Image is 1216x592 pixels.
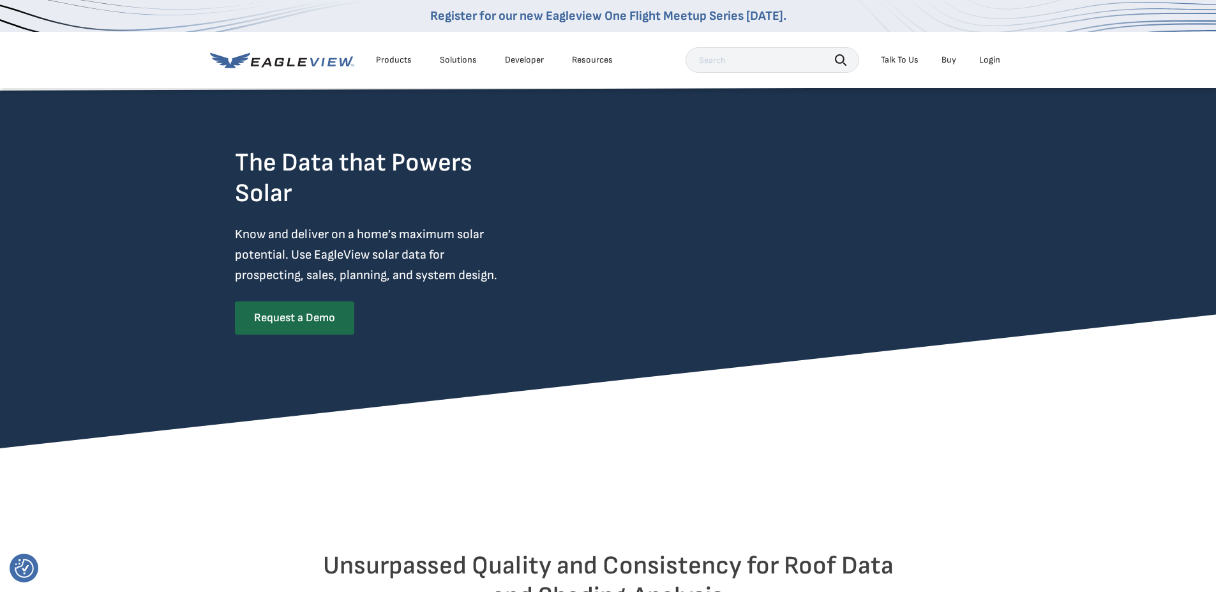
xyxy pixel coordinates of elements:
[505,54,544,66] a: Developer
[572,54,613,66] div: Resources
[15,559,34,578] img: Revisit consent button
[15,559,34,578] button: Consent Preferences
[979,54,1000,66] div: Login
[235,301,354,335] a: Request a Demo
[235,148,514,209] h2: The Data that Powers Solar
[430,8,786,24] a: Register for our new Eagleview One Flight Meetup Series [DATE].
[376,54,412,66] div: Products
[942,54,956,66] a: Buy
[235,224,514,285] p: Know and deliver on a home’s maximum solar potential. Use EagleView solar data for prospecting, s...
[686,47,859,73] input: Search
[440,54,477,66] div: Solutions
[881,54,919,66] div: Talk To Us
